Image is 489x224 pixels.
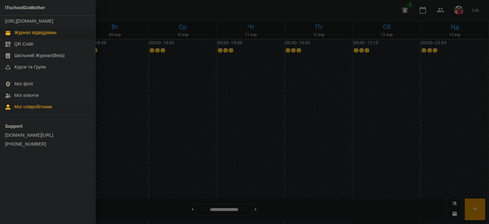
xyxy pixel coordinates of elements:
span: ITschoolGoMother [5,5,45,10]
div: Мої філії [14,81,33,87]
div: Журнал відвідувань [14,30,57,36]
div: Мої співробітники [14,104,52,110]
div: QR Code [14,41,33,47]
a: [DOMAIN_NAME][URL] [5,132,90,139]
div: Шкільний Журнал(Beta) [14,53,65,59]
div: Мої клієнти [14,92,39,99]
a: [PHONE_NUMBER] [5,141,90,148]
a: [URL][DOMAIN_NAME] [5,18,53,24]
div: Курси та Групи [14,64,46,70]
p: Support [5,123,90,130]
